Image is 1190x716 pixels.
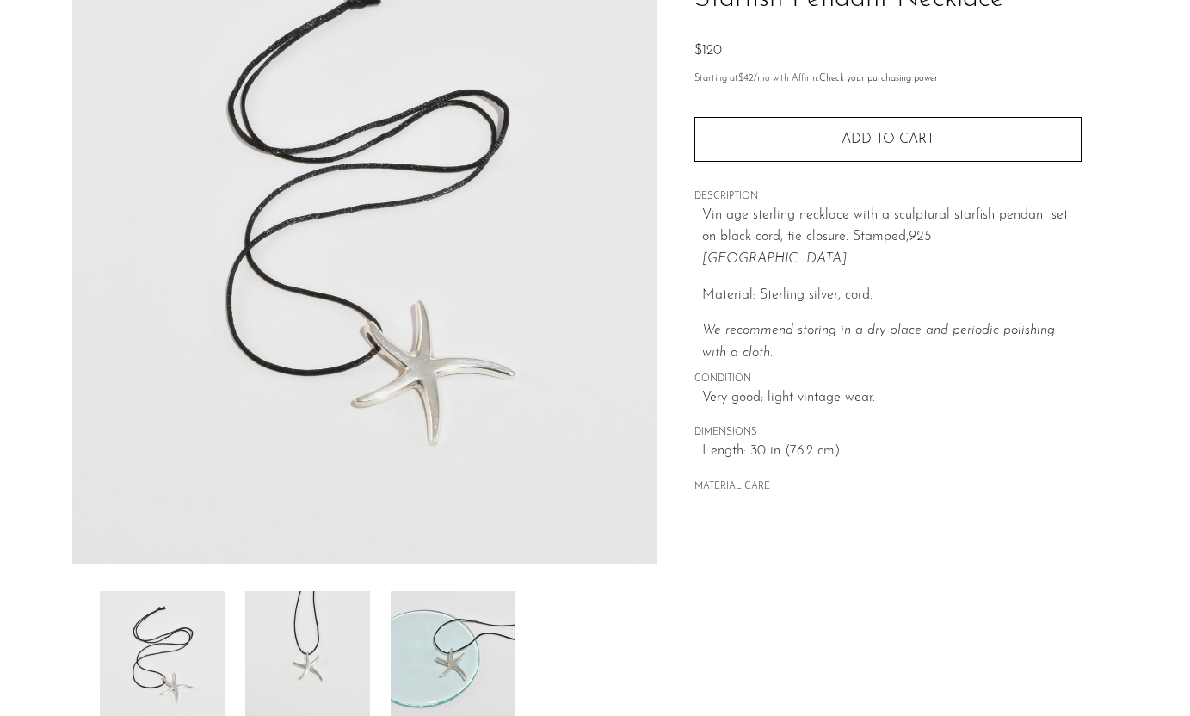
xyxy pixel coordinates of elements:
[694,71,1082,87] p: Starting at /mo with Affirm.
[702,205,1082,271] p: Vintage sterling necklace with a sculptural starfish pendant set on black cord, tie closure. Stam...
[738,74,754,83] span: $42
[842,133,934,146] span: Add to cart
[702,285,1082,307] p: Material: Sterling silver, cord.
[702,324,1055,360] i: We recommend storing in a dry place and periodic polishing with a cloth.
[694,44,722,58] span: $120
[702,441,1082,463] span: Length: 30 in (76.2 cm)
[694,117,1082,162] button: Add to cart
[694,189,1082,205] span: DESCRIPTION
[819,74,938,83] a: Check your purchasing power - Learn more about Affirm Financing (opens in modal)
[694,372,1082,387] span: CONDITION
[694,425,1082,441] span: DIMENSIONS
[702,387,1082,410] span: Very good; light vintage wear.
[694,481,770,494] button: MATERIAL CARE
